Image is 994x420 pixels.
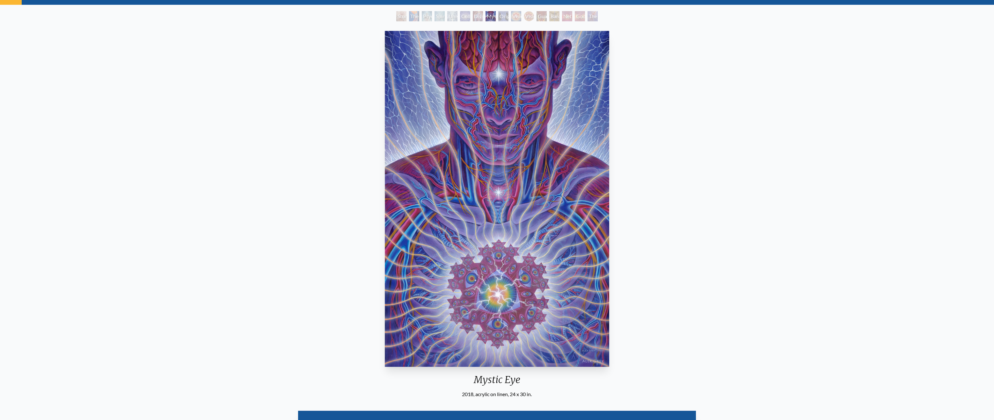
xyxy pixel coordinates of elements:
[498,11,508,21] div: Original Face
[575,11,585,21] div: Godself
[473,11,483,21] div: Dissectional Art for Tool's Lateralus CD
[435,11,445,21] div: Spiritual Energy System
[537,11,547,21] div: Guardian of Infinite Vision
[511,11,521,21] div: Vision Crystal
[524,11,534,21] div: Vision Crystal Tondo
[460,11,470,21] div: Collective Vision
[396,11,406,21] div: Study for the Great Turn
[382,390,612,398] div: 2018, acrylic on linen, 24 x 30 in.
[409,11,419,21] div: The Torch
[486,11,496,21] div: Mystic Eye
[549,11,559,21] div: Bardo Being
[588,11,598,21] div: The Great Turn
[447,11,457,21] div: Universal Mind Lattice
[382,374,612,390] div: Mystic Eye
[422,11,432,21] div: Psychic Energy System
[385,31,610,367] img: Mystic-Eye-2018-Alex-Grey-watermarked.jpg
[562,11,572,21] div: Net of Being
